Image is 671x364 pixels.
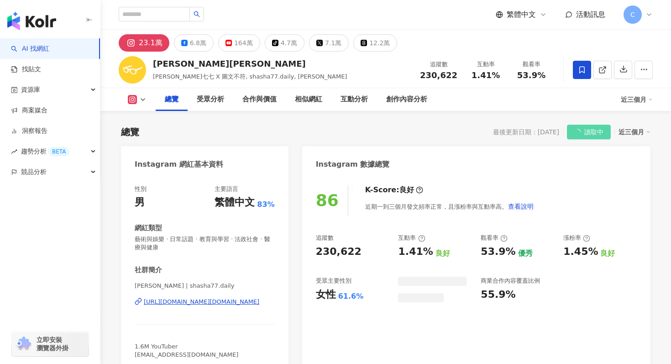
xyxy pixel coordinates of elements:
[398,245,433,259] div: 1.41%
[135,235,275,252] span: 藝術與娛樂 · 日常話題 · 教育與學習 · 法政社會 · 醫療與健康
[11,65,41,74] a: 找貼文
[600,248,615,258] div: 良好
[48,147,69,156] div: BETA
[514,60,549,69] div: 觀看率
[573,128,582,136] span: loading
[621,92,653,107] div: 近三個月
[119,56,146,84] img: KOL Avatar
[567,125,611,139] button: 讀取中
[135,159,223,169] div: Instagram 網紅基本資料
[37,336,68,352] span: 立即安裝 瀏覽器外掛
[135,185,147,193] div: 性別
[135,282,275,290] span: [PERSON_NAME] | shasha77.daily
[242,94,277,105] div: 合作與價值
[316,277,351,285] div: 受眾主要性別
[121,126,139,138] div: 總覽
[435,248,450,258] div: 良好
[472,71,500,80] span: 1.41%
[316,245,362,259] div: 230,622
[341,94,368,105] div: 互動分析
[165,94,178,105] div: 總覽
[218,34,260,52] button: 164萬
[619,126,650,138] div: 近三個月
[518,248,533,258] div: 優秀
[398,234,425,242] div: 互動率
[517,71,545,80] span: 53.9%
[144,298,259,306] div: [URL][DOMAIN_NAME][DOMAIN_NAME]
[153,58,347,69] div: [PERSON_NAME][PERSON_NAME]
[11,127,47,136] a: 洞察報告
[399,185,414,195] div: 良好
[338,291,364,301] div: 61.6%
[316,159,390,169] div: Instagram 數據總覽
[576,10,605,19] span: 活動訊息
[135,343,238,358] span: 1.6M YouTuber [EMAIL_ADDRESS][DOMAIN_NAME]
[7,12,56,30] img: logo
[15,337,32,351] img: chrome extension
[257,200,274,210] span: 83%
[215,195,255,210] div: 繁體中文
[135,223,162,233] div: 網紅類型
[197,94,224,105] div: 受眾分析
[135,195,145,210] div: 男
[630,10,635,20] span: C
[584,125,603,140] span: 讀取中
[174,34,214,52] button: 6.8萬
[468,60,503,69] div: 互動率
[420,70,457,80] span: 230,622
[369,37,390,49] div: 12.2萬
[139,37,163,49] div: 23.1萬
[508,203,534,210] span: 查看說明
[11,106,47,115] a: 商案媒合
[21,162,47,182] span: 競品分析
[508,197,534,216] button: 查看說明
[281,37,297,49] div: 4.7萬
[563,245,598,259] div: 1.45%
[365,185,423,195] div: K-Score :
[420,60,457,69] div: 追蹤數
[119,34,169,52] button: 23.1萬
[325,37,341,49] div: 7.1萬
[316,288,336,302] div: 女性
[21,79,40,100] span: 資源庫
[309,34,349,52] button: 7.1萬
[295,94,322,105] div: 相似網紅
[481,277,540,285] div: 商業合作內容覆蓋比例
[190,37,206,49] div: 6.8萬
[481,288,515,302] div: 55.9%
[135,298,275,306] a: [URL][DOMAIN_NAME][DOMAIN_NAME]
[194,11,200,17] span: search
[481,234,508,242] div: 觀看率
[353,34,397,52] button: 12.2萬
[481,245,515,259] div: 53.9%
[12,332,89,356] a: chrome extension立即安裝 瀏覽器外掛
[365,197,534,216] div: 近期一到三個月發文頻率正常，且漲粉率與互動率高。
[21,141,69,162] span: 趨勢分析
[563,234,590,242] div: 漲粉率
[316,191,339,210] div: 86
[135,265,162,275] div: 社群簡介
[11,148,17,155] span: rise
[215,185,238,193] div: 主要語言
[153,73,347,80] span: [PERSON_NAME]七七 X 圖文不符, shasha77.daily, [PERSON_NAME]
[316,234,334,242] div: 追蹤數
[507,10,536,20] span: 繁體中文
[11,44,49,53] a: searchAI 找網紅
[493,128,559,136] div: 最後更新日期：[DATE]
[234,37,253,49] div: 164萬
[265,34,304,52] button: 4.7萬
[386,94,427,105] div: 創作內容分析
